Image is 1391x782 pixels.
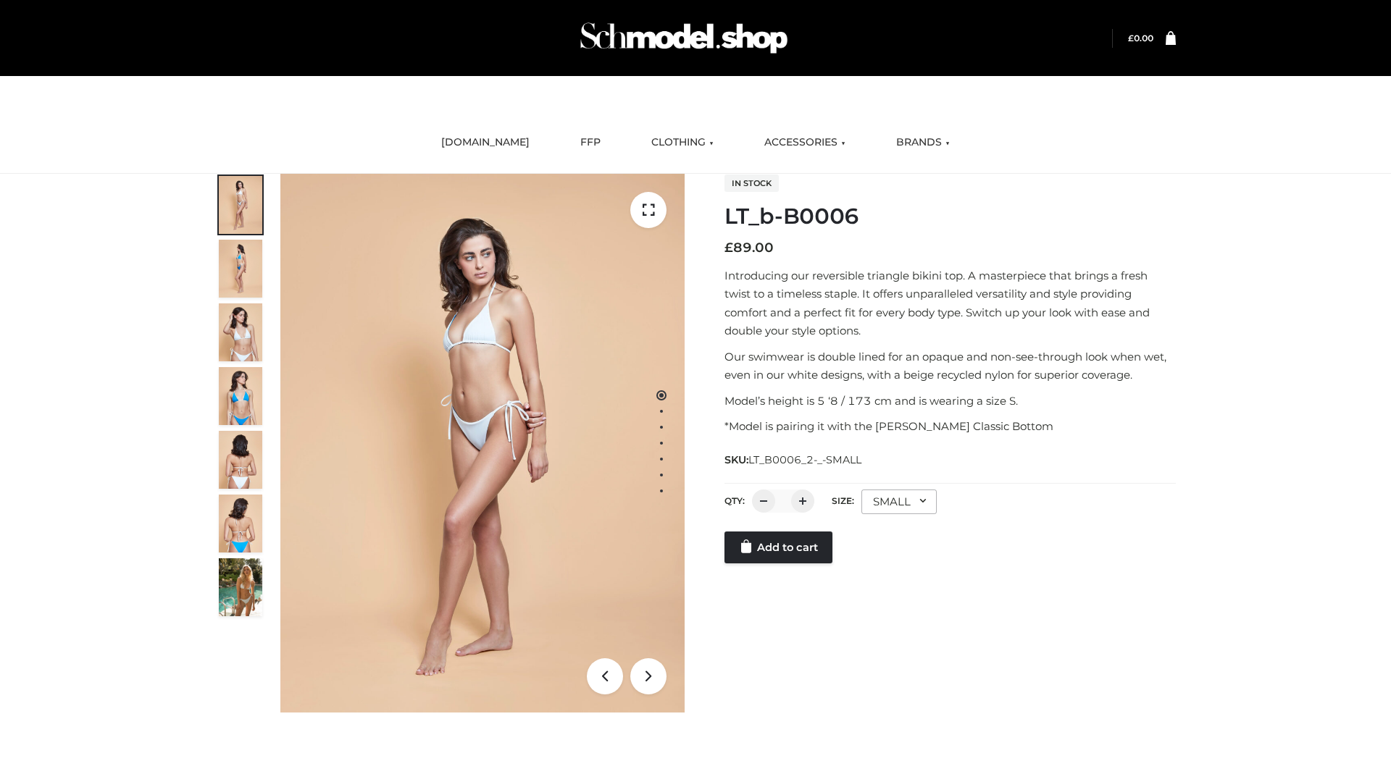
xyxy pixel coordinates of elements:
span: SKU: [724,451,863,468]
a: CLOTHING [640,127,724,159]
a: [DOMAIN_NAME] [430,127,540,159]
span: £ [1128,33,1134,43]
img: ArielClassicBikiniTop_CloudNine_AzureSky_OW114ECO_3-scaled.jpg [219,303,262,361]
img: ArielClassicBikiniTop_CloudNine_AzureSky_OW114ECO_4-scaled.jpg [219,367,262,425]
img: ArielClassicBikiniTop_CloudNine_AzureSky_OW114ECO_8-scaled.jpg [219,495,262,552]
p: *Model is pairing it with the [PERSON_NAME] Classic Bottom [724,417,1176,436]
span: £ [724,240,733,256]
label: Size: [832,495,854,506]
a: Add to cart [724,531,832,563]
img: Schmodel Admin 964 [575,9,793,67]
span: LT_B0006_2-_-SMALL [748,453,861,466]
bdi: 0.00 [1128,33,1153,43]
div: SMALL [861,489,937,514]
a: BRANDS [885,127,961,159]
a: FFP [569,127,611,159]
img: ArielClassicBikiniTop_CloudNine_AzureSky_OW114ECO_1 [280,174,685,712]
label: QTY: [724,495,745,506]
bdi: 89.00 [724,240,774,256]
img: Arieltop_CloudNine_AzureSky2.jpg [219,558,262,616]
img: ArielClassicBikiniTop_CloudNine_AzureSky_OW114ECO_2-scaled.jpg [219,240,262,298]
img: ArielClassicBikiniTop_CloudNine_AzureSky_OW114ECO_7-scaled.jpg [219,431,262,489]
img: ArielClassicBikiniTop_CloudNine_AzureSky_OW114ECO_1-scaled.jpg [219,176,262,234]
span: In stock [724,175,779,192]
p: Model’s height is 5 ‘8 / 173 cm and is wearing a size S. [724,392,1176,411]
a: £0.00 [1128,33,1153,43]
h1: LT_b-B0006 [724,203,1176,230]
p: Our swimwear is double lined for an opaque and non-see-through look when wet, even in our white d... [724,348,1176,384]
p: Introducing our reversible triangle bikini top. A masterpiece that brings a fresh twist to a time... [724,266,1176,340]
a: ACCESSORIES [753,127,856,159]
